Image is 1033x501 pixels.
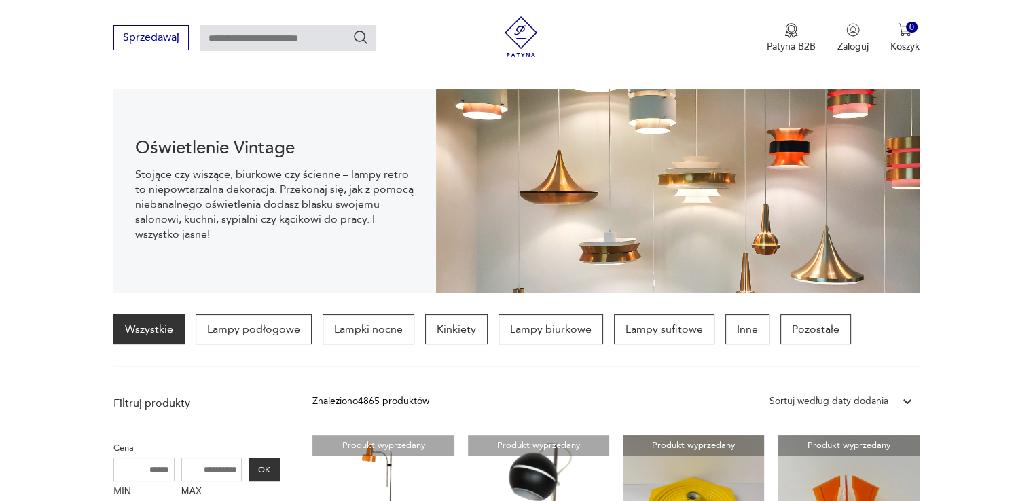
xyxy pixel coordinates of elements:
img: Patyna - sklep z meblami i dekoracjami vintage [501,16,541,57]
img: Oświetlenie [436,89,920,293]
div: 0 [906,22,918,33]
a: Wszystkie [113,314,185,344]
p: Filtruj produkty [113,396,280,411]
p: Koszyk [890,40,920,53]
img: Ikona medalu [784,23,798,38]
img: Ikonka użytkownika [846,23,860,37]
a: Lampy biurkowe [499,314,603,344]
button: Szukaj [352,29,369,45]
button: OK [249,458,280,481]
img: Ikona koszyka [898,23,911,37]
div: Znaleziono 4865 produktów [312,394,429,409]
button: Patyna B2B [767,23,816,53]
h1: Oświetlenie Vintage [135,140,414,156]
a: Lampki nocne [323,314,414,344]
a: Ikona medaluPatyna B2B [767,23,816,53]
a: Lampy sufitowe [614,314,714,344]
p: Zaloguj [837,40,869,53]
p: Stojące czy wiszące, biurkowe czy ścienne – lampy retro to niepowtarzalna dekoracja. Przekonaj si... [135,167,414,242]
a: Sprzedawaj [113,34,189,43]
a: Kinkiety [425,314,488,344]
a: Inne [725,314,769,344]
div: Sortuj według daty dodania [769,394,888,409]
a: Pozostałe [780,314,851,344]
button: Zaloguj [837,23,869,53]
button: 0Koszyk [890,23,920,53]
a: Lampy podłogowe [196,314,312,344]
p: Cena [113,441,280,456]
p: Patyna B2B [767,40,816,53]
button: Sprzedawaj [113,25,189,50]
